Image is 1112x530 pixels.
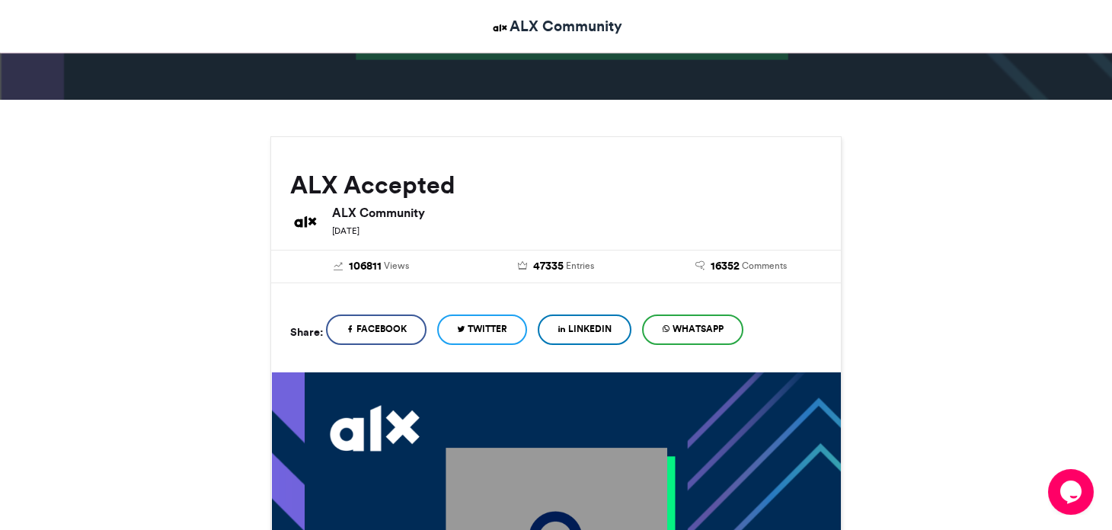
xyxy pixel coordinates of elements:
span: Facebook [356,322,407,336]
span: Twitter [468,322,507,336]
a: WhatsApp [642,314,743,345]
h5: Share: [290,322,323,342]
span: LinkedIn [568,322,612,336]
small: [DATE] [332,225,359,236]
span: Entries [566,259,594,273]
h6: ALX Community [332,206,822,219]
iframe: chat widget [1048,469,1097,515]
span: 47335 [533,258,564,275]
img: ALX Community [490,18,510,37]
a: LinkedIn [538,314,631,345]
span: Comments [742,259,787,273]
a: 16352 Comments [660,258,822,275]
a: Twitter [437,314,527,345]
span: 16352 [711,258,740,275]
h2: ALX Accepted [290,171,822,199]
img: ALX Community [290,206,321,237]
span: Views [384,259,409,273]
a: Facebook [326,314,427,345]
a: 47335 Entries [475,258,637,275]
span: 106811 [349,258,382,275]
span: WhatsApp [673,322,724,336]
a: ALX Community [490,15,622,37]
a: 106811 Views [290,258,452,275]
